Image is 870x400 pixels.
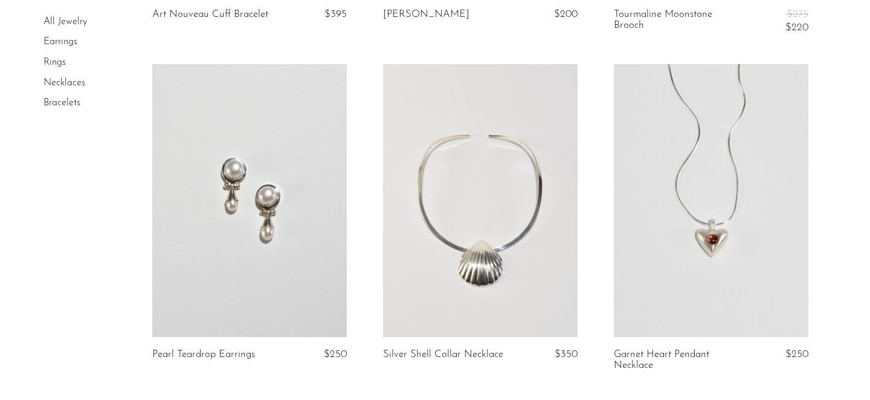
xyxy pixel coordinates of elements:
[787,9,808,19] span: $275
[554,9,578,19] span: $200
[614,349,743,372] a: Garnet Heart Pendant Necklace
[43,38,77,47] a: Earrings
[383,349,503,360] a: Silver Shell Collar Necklace
[324,349,347,359] span: $250
[43,78,85,88] a: Necklaces
[555,349,578,359] span: $350
[152,349,255,360] a: Pearl Teardrop Earrings
[43,57,66,67] a: Rings
[152,9,268,20] a: Art Nouveau Cuff Bracelet
[324,9,347,19] span: $395
[43,98,80,108] a: Bracelets
[43,17,87,27] a: All Jewelry
[383,9,469,20] a: [PERSON_NAME]
[785,22,808,33] span: $220
[785,349,808,359] span: $250
[614,9,743,34] a: Tourmaline Moonstone Brooch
